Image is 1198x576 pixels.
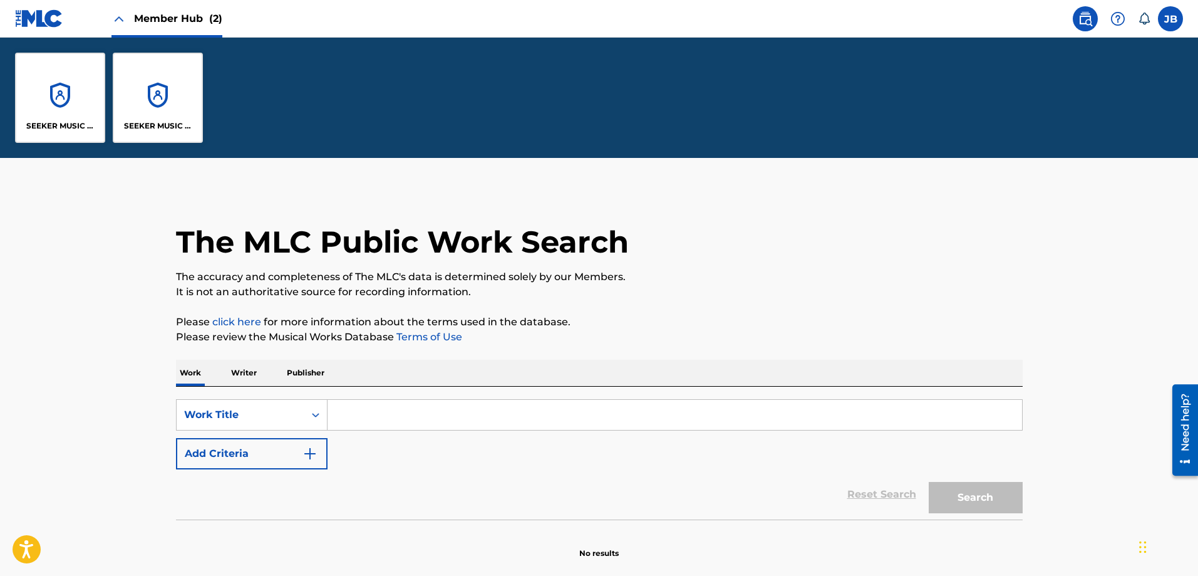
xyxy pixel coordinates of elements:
span: (2) [209,13,222,24]
img: search [1078,11,1093,26]
div: Help [1105,6,1130,31]
a: Public Search [1073,6,1098,31]
div: Notifications [1138,13,1150,25]
p: SEEKER MUSIC PORTFOLIO HOLDCO II LP [26,120,95,132]
a: AccountsSEEKER MUSIC PORTFOLIO HOLDCO II LP [15,53,105,143]
div: Work Title [184,407,297,422]
p: SEEKER MUSIC PORTFOLIO HOLDCO I LP [124,120,192,132]
p: No results [579,533,619,559]
p: Writer [227,360,261,386]
a: AccountsSEEKER MUSIC PORTFOLIO HOLDCO I LP [113,53,203,143]
p: It is not an authoritative source for recording information. [176,285,1023,300]
div: User Menu [1158,6,1183,31]
a: Terms of Use [394,331,462,343]
iframe: Resource Center [1163,380,1198,481]
p: Please for more information about the terms used in the database. [176,315,1023,330]
img: help [1110,11,1125,26]
div: Drag [1139,528,1147,566]
p: Please review the Musical Works Database [176,330,1023,345]
p: Publisher [283,360,328,386]
img: Close [111,11,127,26]
span: Member Hub [134,11,222,26]
h1: The MLC Public Work Search [176,223,629,261]
button: Add Criteria [176,438,328,469]
img: MLC Logo [15,9,63,28]
a: click here [212,316,261,328]
p: The accuracy and completeness of The MLC's data is determined solely by our Members. [176,270,1023,285]
img: 9d2ae6d4665cec9f34b9.svg [302,446,318,461]
form: Search Form [176,399,1023,520]
p: Work [176,360,205,386]
iframe: Chat Widget [1135,516,1198,576]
